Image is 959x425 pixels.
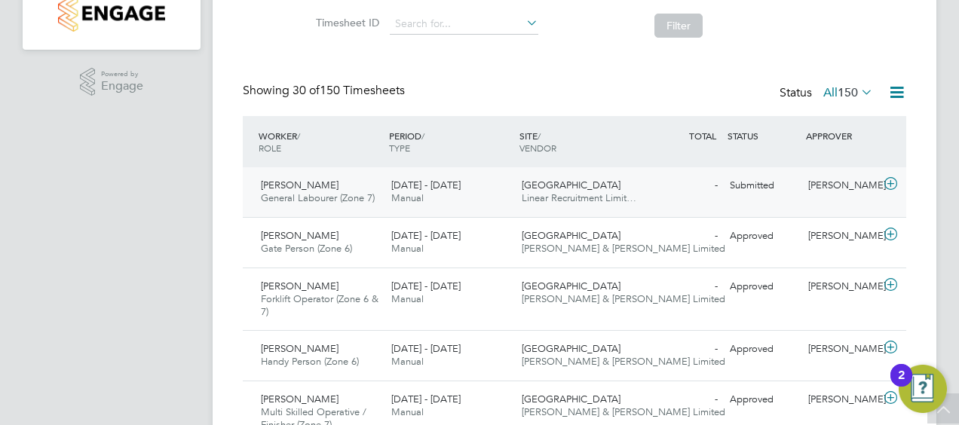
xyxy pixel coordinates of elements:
span: Manual [391,405,424,418]
span: [DATE] - [DATE] [391,280,461,292]
div: [PERSON_NAME] [802,224,881,249]
span: [PERSON_NAME] & [PERSON_NAME] Limited [522,355,725,368]
div: WORKER [255,122,385,161]
button: Open Resource Center, 2 new notifications [899,365,947,413]
span: Gate Person (Zone 6) [261,242,352,255]
span: ROLE [259,142,281,154]
div: Showing [243,83,408,99]
button: Filter [654,14,703,38]
div: Submitted [724,173,802,198]
span: TOTAL [689,130,716,142]
span: General Labourer (Zone 7) [261,191,375,204]
div: APPROVER [802,122,881,149]
div: Approved [724,224,802,249]
span: Engage [101,80,143,93]
span: Manual [391,191,424,204]
div: Approved [724,387,802,412]
div: Approved [724,274,802,299]
a: Powered byEngage [80,68,144,96]
span: 30 of [293,83,320,98]
span: 150 [838,85,858,100]
div: PERIOD [385,122,516,161]
div: 2 [898,375,905,395]
span: [DATE] - [DATE] [391,393,461,405]
span: / [297,130,300,142]
span: [PERSON_NAME] [261,342,339,355]
span: [DATE] - [DATE] [391,179,461,191]
div: Status [780,83,876,104]
span: [GEOGRAPHIC_DATA] [522,342,620,355]
span: Manual [391,242,424,255]
span: 150 Timesheets [293,83,405,98]
span: [DATE] - [DATE] [391,342,461,355]
div: - [645,337,724,362]
span: [PERSON_NAME] & [PERSON_NAME] Limited [522,242,725,255]
input: Search for... [390,14,538,35]
span: / [421,130,424,142]
span: [GEOGRAPHIC_DATA] [522,179,620,191]
span: Powered by [101,68,143,81]
span: / [538,130,541,142]
div: [PERSON_NAME] [802,337,881,362]
span: Manual [391,292,424,305]
span: [PERSON_NAME] [261,393,339,405]
span: Handy Person (Zone 6) [261,355,359,368]
span: [GEOGRAPHIC_DATA] [522,393,620,405]
div: - [645,387,724,412]
div: Approved [724,337,802,362]
span: Linear Recruitment Limit… [522,191,636,204]
span: [PERSON_NAME] [261,179,339,191]
div: [PERSON_NAME] [802,387,881,412]
div: [PERSON_NAME] [802,173,881,198]
span: Manual [391,355,424,368]
span: [PERSON_NAME] & [PERSON_NAME] Limited [522,405,725,418]
div: SITE [516,122,646,161]
span: [DATE] - [DATE] [391,229,461,242]
span: [PERSON_NAME] [261,280,339,292]
label: Timesheet ID [311,16,379,29]
div: - [645,224,724,249]
div: - [645,274,724,299]
div: - [645,173,724,198]
div: [PERSON_NAME] [802,274,881,299]
span: [PERSON_NAME] [261,229,339,242]
label: All [823,85,873,100]
span: [GEOGRAPHIC_DATA] [522,229,620,242]
span: Forklift Operator (Zone 6 & 7) [261,292,378,318]
span: [GEOGRAPHIC_DATA] [522,280,620,292]
span: [PERSON_NAME] & [PERSON_NAME] Limited [522,292,725,305]
span: TYPE [389,142,410,154]
span: VENDOR [519,142,556,154]
div: STATUS [724,122,802,149]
